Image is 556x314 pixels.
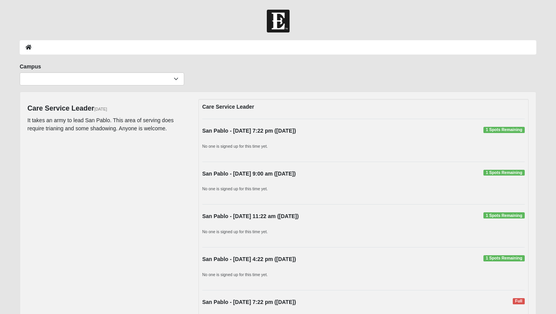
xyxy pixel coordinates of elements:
[202,104,254,110] strong: Care Service Leader
[483,255,525,261] span: 1 Spots Remaining
[27,104,187,113] h4: Care Service Leader
[267,10,290,32] img: Church of Eleven22 Logo
[202,229,268,234] small: No one is signed up for this time yet.
[483,170,525,176] span: 1 Spots Remaining
[202,272,268,277] small: No one is signed up for this time yet.
[20,63,41,70] label: Campus
[513,298,525,304] span: Full
[27,116,187,133] p: It takes an army to lead San Pablo. This area of serving does require trianing and some shadowing...
[202,256,296,262] strong: San Pablo - [DATE] 4:22 pm ([DATE])
[202,144,268,148] small: No one is signed up for this time yet.
[483,127,525,133] span: 1 Spots Remaining
[202,299,296,305] strong: San Pablo - [DATE] 7:22 pm ([DATE])
[202,213,299,219] strong: San Pablo - [DATE] 11:22 am ([DATE])
[94,107,107,111] small: [DATE]
[202,171,296,177] strong: San Pablo - [DATE] 9:00 am ([DATE])
[202,186,268,191] small: No one is signed up for this time yet.
[202,128,296,134] strong: San Pablo - [DATE] 7:22 pm ([DATE])
[483,212,525,218] span: 1 Spots Remaining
